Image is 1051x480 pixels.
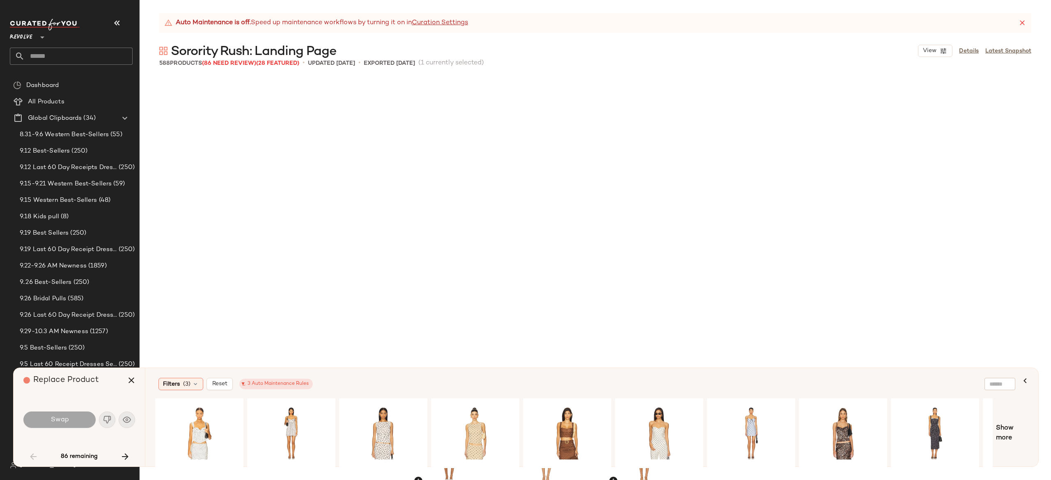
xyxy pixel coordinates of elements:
span: (250) [117,311,135,320]
span: 9..26 Best-Sellers [20,278,72,287]
span: All Products [28,97,64,107]
span: 86 remaining [61,453,98,460]
span: (55) [109,130,122,139]
div: Products [159,59,299,68]
span: 9.26 Bridal Pulls [20,294,66,304]
p: Exported [DATE] [364,59,415,68]
span: (250) [72,278,89,287]
img: FREE-WD3045_V1.jpg [250,404,333,462]
p: updated [DATE] [308,59,355,68]
span: (8) [59,212,69,222]
img: MOTO-WD639_V1.jpg [710,404,792,462]
span: (1 currently selected) [418,58,484,68]
span: (1257) [88,327,108,336]
span: View [922,48,936,54]
span: 588 [159,60,170,66]
span: (34) [82,114,96,123]
img: CCAR-WS9_V1.jpg [526,404,608,462]
span: (86 Need Review) [202,60,256,66]
span: • [358,58,360,68]
span: 8.31-9.6 Western Best-Sellers [20,130,109,139]
img: svg%3e [13,81,21,89]
img: svg%3e [10,462,16,469]
span: 9.12 Best-Sellers [20,146,70,156]
span: 9.5 Best-Sellers [20,343,67,353]
span: (48) [97,196,111,205]
span: (585) [66,294,83,304]
span: (250) [117,163,135,172]
span: 9.29-10.3 AM Newness [20,327,88,336]
div: 3 Auto Maintenance Rules [243,380,309,388]
span: (250) [117,360,135,369]
button: View [918,45,952,57]
span: Global Clipboards [28,114,82,123]
span: Show more [996,423,1028,443]
span: 9.12 Last 60 Day Receipts Dresses [20,163,117,172]
img: LPAR-WS704_V1.jpg [342,404,425,462]
img: WITR-WS2_V1.jpg [434,404,516,462]
span: Filters [163,380,180,389]
span: 9.5 Last 60 Receipt Dresses Selling [20,360,117,369]
span: 9.15-9.21 Western Best-Sellers [20,179,112,189]
span: (250) [117,245,135,254]
strong: Auto Maintenance is off. [176,18,251,28]
span: Replace Product [33,376,99,384]
span: 9.15 Western Best-Sellers [20,196,97,205]
span: Dashboard [26,81,59,90]
img: svg%3e [159,47,168,55]
img: LPAR-WD879_V1.jpg [894,404,976,462]
span: Reset [212,381,227,387]
span: (250) [70,146,87,156]
span: (1859) [87,261,107,271]
span: (28 Featured) [256,60,299,66]
button: Reset [207,378,233,390]
img: LIOR-WS70_V1.jpg [802,404,884,462]
span: 9.19 Best Sellers [20,229,69,238]
span: (250) [69,229,86,238]
span: Sorority Rush: Landing Page [171,43,336,60]
span: 9.26 Last 60 Day Receipt Dresses Selling [20,311,117,320]
span: Revolve [10,28,32,43]
span: • [303,58,305,68]
a: Latest Snapshot [985,47,1031,55]
span: 9.18 Kids pull [20,212,59,222]
span: (250) [67,343,85,353]
img: RUNR-WS18_V1.jpg [158,404,241,462]
span: (3) [183,380,190,389]
span: (59) [112,179,125,189]
div: Speed up maintenance workflows by turning it on in [164,18,468,28]
span: 9.19 Last 60 Day Receipt Dresses Selling [20,245,117,254]
img: cfy_white_logo.C9jOOHJF.svg [10,19,80,30]
img: AMAN-WS1108_V1.jpg [618,404,700,462]
a: Curation Settings [412,18,468,28]
span: 9.22-9.26 AM Newness [20,261,87,271]
a: Details [959,47,979,55]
